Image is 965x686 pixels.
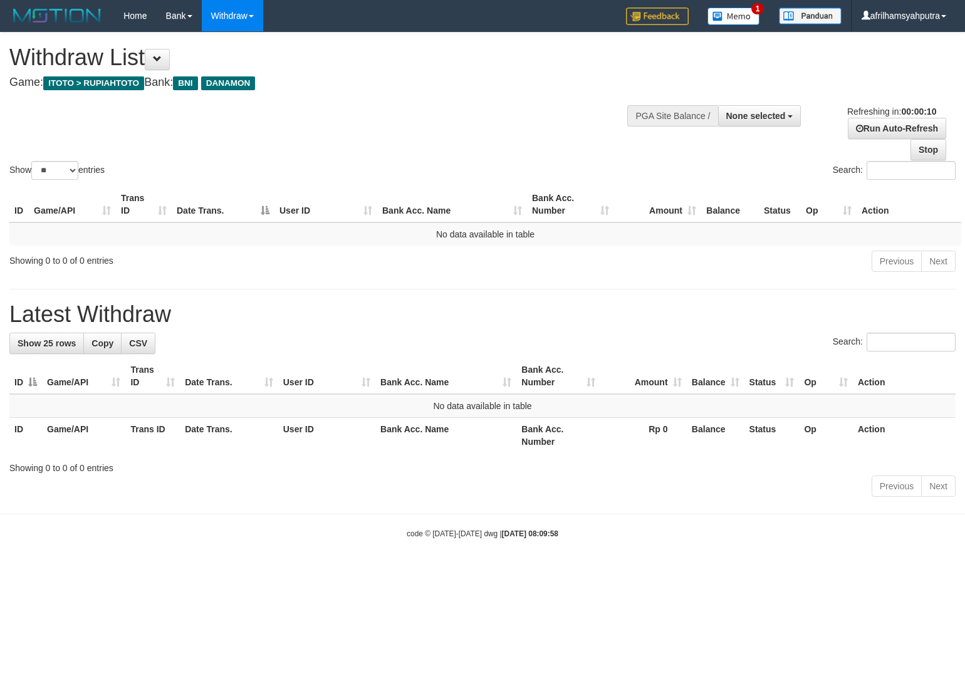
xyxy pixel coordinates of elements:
h4: Game: Bank: [9,76,631,89]
th: ID: activate to sort column descending [9,358,42,394]
div: Showing 0 to 0 of 0 entries [9,249,393,267]
th: Bank Acc. Name [375,418,516,454]
th: Bank Acc. Name: activate to sort column ascending [375,358,516,394]
th: Bank Acc. Number: activate to sort column ascending [527,187,614,222]
label: Search: [833,333,956,351]
th: Status: activate to sort column ascending [744,358,800,394]
th: Date Trans.: activate to sort column ascending [180,358,278,394]
th: Bank Acc. Number: activate to sort column ascending [516,358,600,394]
th: Trans ID: activate to sort column ascending [125,358,180,394]
th: Op: activate to sort column ascending [801,187,857,222]
th: Action [853,358,956,394]
a: Previous [872,251,922,272]
th: Action [853,418,956,454]
th: Amount: activate to sort column ascending [614,187,701,222]
span: None selected [726,111,786,121]
th: User ID: activate to sort column ascending [274,187,377,222]
th: User ID: activate to sort column ascending [278,358,375,394]
div: Showing 0 to 0 of 0 entries [9,457,956,474]
img: Button%20Memo.svg [707,8,760,25]
strong: [DATE] 08:09:58 [502,529,558,538]
th: Op [799,418,852,454]
a: Next [921,476,956,497]
th: Action [857,187,961,222]
th: Game/API: activate to sort column ascending [29,187,116,222]
small: code © [DATE]-[DATE] dwg | [407,529,558,538]
span: CSV [129,338,147,348]
th: Date Trans.: activate to sort column descending [172,187,274,222]
select: Showentries [31,161,78,180]
a: Previous [872,476,922,497]
th: User ID [278,418,375,454]
img: panduan.png [779,8,842,24]
a: Stop [910,139,946,160]
input: Search: [867,161,956,180]
th: Game/API: activate to sort column ascending [42,358,125,394]
a: Copy [83,333,122,354]
span: BNI [173,76,197,90]
label: Show entries [9,161,105,180]
th: Trans ID: activate to sort column ascending [116,187,172,222]
a: Next [921,251,956,272]
th: Bank Acc. Name: activate to sort column ascending [377,187,527,222]
input: Search: [867,333,956,351]
strong: 00:00:10 [901,107,936,117]
img: Feedback.jpg [626,8,689,25]
div: PGA Site Balance / [627,105,717,127]
th: Date Trans. [180,418,278,454]
h1: Withdraw List [9,45,631,70]
a: Run Auto-Refresh [848,118,946,139]
td: No data available in table [9,394,956,418]
th: Bank Acc. Number [516,418,600,454]
span: 1 [751,3,764,14]
th: Status [759,187,801,222]
span: Copy [91,338,113,348]
th: Game/API [42,418,125,454]
th: Balance [687,418,744,454]
span: Refreshing in: [847,107,936,117]
a: CSV [121,333,155,354]
th: Amount: activate to sort column ascending [600,358,686,394]
th: Op: activate to sort column ascending [799,358,852,394]
span: Show 25 rows [18,338,76,348]
th: Status [744,418,800,454]
th: Balance [701,187,759,222]
td: No data available in table [9,222,961,246]
th: ID [9,187,29,222]
button: None selected [718,105,801,127]
a: Show 25 rows [9,333,84,354]
img: MOTION_logo.png [9,6,105,25]
th: Rp 0 [600,418,686,454]
span: DANAMON [201,76,256,90]
th: Balance: activate to sort column ascending [687,358,744,394]
th: Trans ID [125,418,180,454]
th: ID [9,418,42,454]
label: Search: [833,161,956,180]
h1: Latest Withdraw [9,302,956,327]
span: ITOTO > RUPIAHTOTO [43,76,144,90]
